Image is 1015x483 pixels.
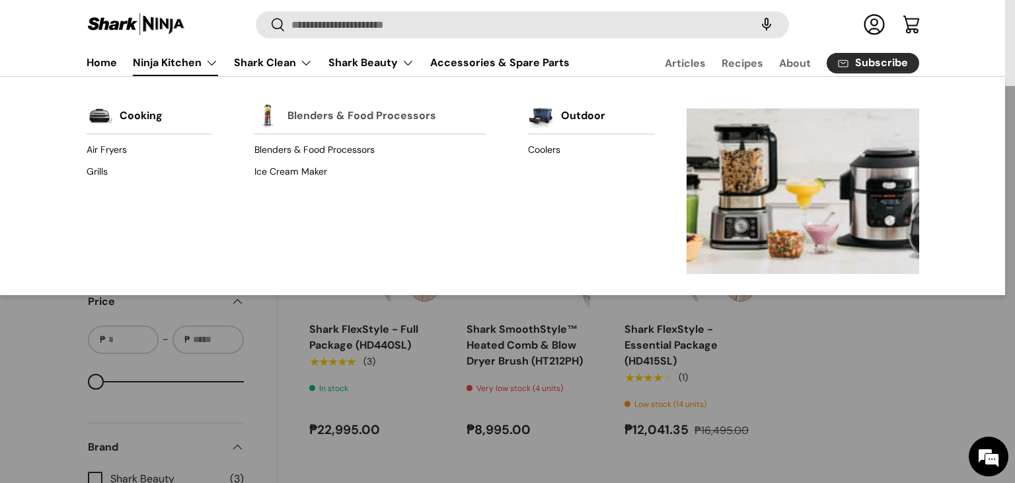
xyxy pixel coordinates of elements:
summary: Ninja Kitchen [125,50,226,76]
a: About [779,50,811,76]
span: Subscribe [855,58,908,69]
div: Minimize live chat window [217,7,248,38]
a: Subscribe [827,53,919,73]
a: Recipes [722,50,763,76]
summary: Shark Clean [226,50,320,76]
div: Chat with us now [69,74,222,91]
span: We're online! [77,153,182,286]
a: Articles [665,50,706,76]
nav: Primary [87,50,570,76]
speech-search-button: Search by voice [745,11,788,40]
a: Accessories & Spare Parts [430,50,570,75]
img: Shark Ninja Philippines [87,12,186,38]
nav: Secondary [633,50,919,76]
summary: Shark Beauty [320,50,422,76]
a: Home [87,50,117,75]
textarea: Type your message and hit 'Enter' [7,333,252,380]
